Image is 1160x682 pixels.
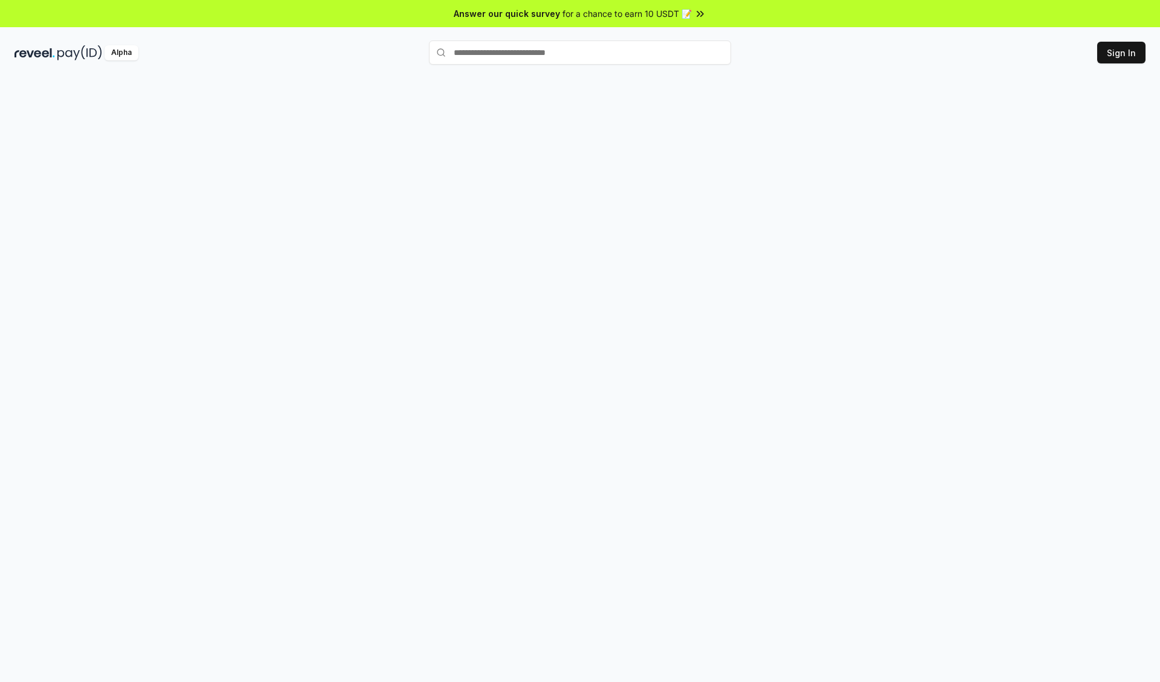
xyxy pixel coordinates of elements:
span: Answer our quick survey [454,7,560,20]
span: for a chance to earn 10 USDT 📝 [562,7,692,20]
img: pay_id [57,45,102,60]
div: Alpha [105,45,138,60]
img: reveel_dark [14,45,55,60]
button: Sign In [1097,42,1145,63]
